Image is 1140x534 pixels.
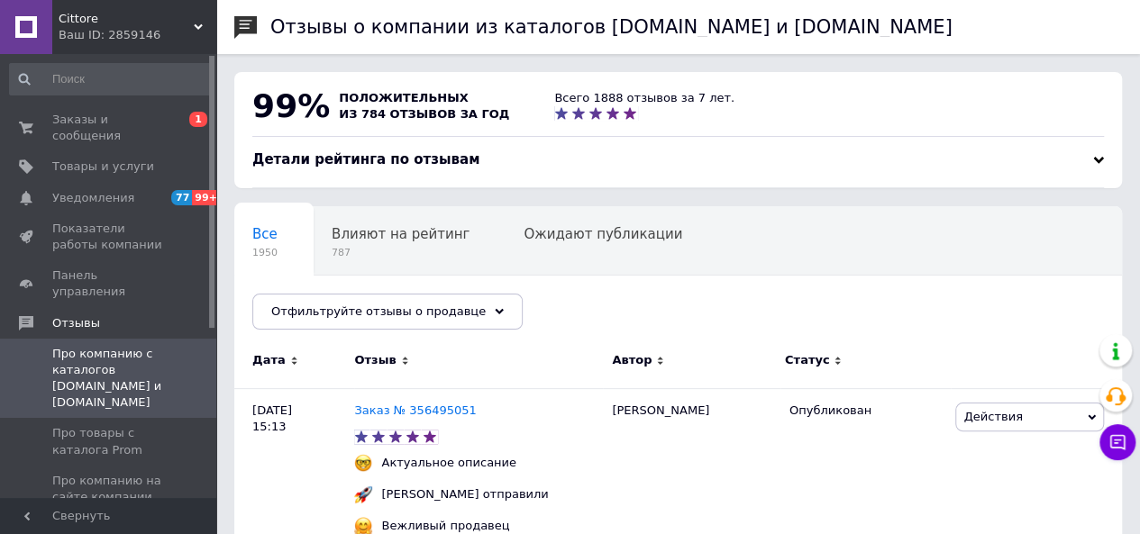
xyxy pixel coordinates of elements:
span: Действия [963,410,1022,423]
span: Отфильтруйте отзывы о продавце [271,304,486,318]
div: Ваш ID: 2859146 [59,27,216,43]
span: 1950 [252,246,278,259]
span: Статус [785,352,830,368]
span: Cittore [59,11,194,27]
span: Отзыв [354,352,396,368]
span: Про компанию с каталогов [DOMAIN_NAME] и [DOMAIN_NAME] [52,346,167,412]
div: Опубликован [789,403,943,419]
span: 99+ [192,190,222,205]
span: 77 [171,190,192,205]
span: 1 [189,112,207,127]
span: положительных [339,91,468,104]
span: Товары и услуги [52,158,154,175]
button: Чат с покупателем [1099,424,1135,460]
div: Опубликованы без комментария [234,276,484,344]
span: Ожидают публикации [524,226,682,242]
span: Заказы и сообщения [52,112,167,144]
span: Влияют на рейтинг [332,226,470,242]
div: Вежливый продавец [377,518,514,534]
div: Всего 1888 отзывов за 7 лет. [554,90,734,106]
span: Про компанию на сайте компании [52,473,167,505]
span: Панель управления [52,267,167,300]
div: Актуальное описание [377,455,521,471]
input: Поиск [9,63,213,95]
span: Уведомления [52,190,134,206]
span: Автор [612,352,652,368]
h1: Отзывы о компании из каталогов [DOMAIN_NAME] и [DOMAIN_NAME] [270,16,953,38]
span: Опубликованы без комме... [252,294,448,311]
span: Все [252,226,278,242]
div: Детали рейтинга по отзывам [252,150,1104,169]
span: 787 [332,246,470,259]
span: из 784 отзывов за год [339,107,509,121]
img: :rocket: [354,485,372,503]
img: :nerd_face: [354,454,372,472]
span: Детали рейтинга по отзывам [252,151,479,167]
div: [PERSON_NAME] отправили [377,486,552,502]
span: Про товары с каталога Prom [52,425,167,457]
span: 99% [252,87,330,124]
span: Отзывы [52,315,100,331]
span: Показатели работы компании [52,221,167,253]
a: Заказ № 356495051 [354,403,476,417]
span: Дата [252,352,286,368]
